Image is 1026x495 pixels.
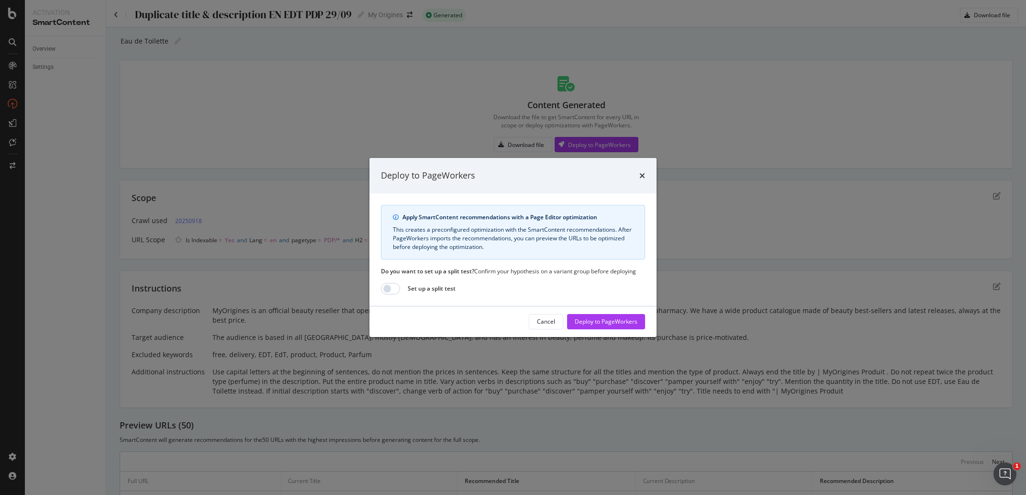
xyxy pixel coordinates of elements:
div: Set up a split test [408,284,456,292]
div: times [639,169,645,182]
button: Deploy to PageWorkers [567,314,645,329]
div: Confirm your hypothesis on a variant group before deploying [381,267,645,275]
div: Cancel [537,317,555,326]
span: 1 [1013,462,1021,470]
div: modal [369,158,657,337]
button: Cancel [529,314,563,329]
div: info banner [381,205,645,259]
div: Deploy to PageWorkers [381,169,475,182]
div: Deploy to PageWorkers [575,317,637,326]
iframe: Intercom live chat [993,462,1016,485]
div: This creates a preconfigured optimization with the SmartContent recommendations. After PageWorker... [393,225,633,251]
div: Apply SmartContent recommendations with a Page Editor optimization [402,213,633,222]
span: Do you want to set up a split test? [381,267,474,275]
